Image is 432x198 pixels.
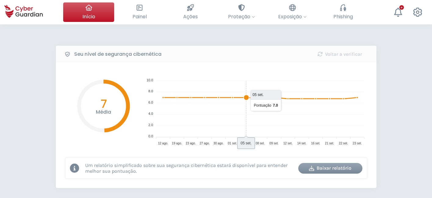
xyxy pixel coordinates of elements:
[183,13,198,20] span: Ações
[165,2,216,22] button: Ações
[399,5,404,10] div: +
[172,142,182,145] tspan: 19 ago.
[74,51,162,58] b: Seu nível de segurança cibernética
[241,142,251,145] tspan: 05 set.
[148,134,153,138] tspan: 0.0
[311,142,320,145] tspan: 16 set.
[325,142,334,145] tspan: 21 set.
[216,2,267,22] button: Proteção
[148,123,153,127] tspan: 2.0
[114,2,165,22] button: Painel
[318,2,369,22] button: Phishing
[133,13,147,20] span: Painel
[213,142,223,145] tspan: 30 ago.
[148,112,153,115] tspan: 4.0
[85,162,294,174] p: Um relatório simplificado sobre sua segurança cibernética estará disponível para entender melhor ...
[256,142,265,145] tspan: 08 set.
[148,89,153,93] tspan: 8.0
[82,13,95,20] span: Início
[158,142,168,145] tspan: 12 ago.
[269,142,278,145] tspan: 09 set.
[303,164,358,172] div: Baixar relatório
[228,13,255,20] span: Proteção
[228,142,237,145] tspan: 01 set.
[308,49,372,59] button: Voltar a verificar
[297,142,306,145] tspan: 14 set.
[186,142,196,145] tspan: 23 ago.
[353,142,362,145] tspan: 23 set.
[199,142,209,145] tspan: 27 ago.
[148,101,153,104] tspan: 6.0
[146,78,153,82] tspan: 10.0
[298,163,362,174] button: Baixar relatório
[312,51,367,58] div: Voltar a verificar
[283,142,292,145] tspan: 12 set.
[278,13,307,20] span: Exposição
[333,13,353,20] span: Phishing
[267,2,318,22] button: Exposição
[339,142,348,145] tspan: 22 set.
[63,2,114,22] button: Início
